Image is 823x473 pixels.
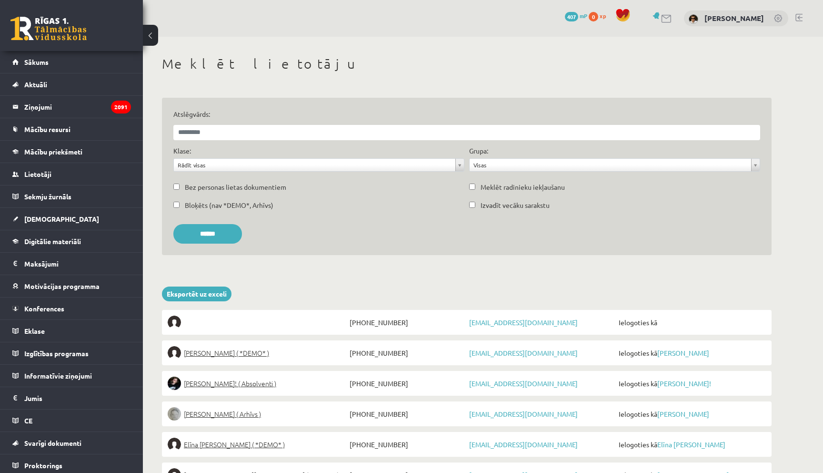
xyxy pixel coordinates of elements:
a: [PERSON_NAME] [657,349,709,357]
label: Grupa: [469,146,488,156]
span: [PERSON_NAME] ( Arhīvs ) [184,407,261,421]
span: Ielogoties kā [616,316,766,329]
span: Motivācijas programma [24,282,100,290]
a: Sekmju žurnāls [12,185,131,207]
a: Eksportēt uz exceli [162,287,231,301]
span: [PHONE_NUMBER] [347,346,467,360]
span: [PERSON_NAME]! ( Absolventi ) [184,377,276,390]
a: Rādīt visas [174,159,464,171]
a: Mācību resursi [12,118,131,140]
span: Ielogoties kā [616,407,766,421]
a: Rīgas 1. Tālmācības vidusskola [10,17,87,41]
a: Elīna [PERSON_NAME] [657,440,725,449]
legend: Ziņojumi [24,96,131,118]
a: [PERSON_NAME]! [657,379,711,388]
a: Lietotāji [12,163,131,185]
a: Svarīgi dokumenti [12,432,131,454]
a: Elīna [PERSON_NAME] ( *DEMO* ) [168,438,347,451]
a: Sākums [12,51,131,73]
span: xp [600,12,606,20]
span: Informatīvie ziņojumi [24,371,92,380]
a: Jumis [12,387,131,409]
a: [EMAIL_ADDRESS][DOMAIN_NAME] [469,318,578,327]
a: Informatīvie ziņojumi [12,365,131,387]
h1: Meklēt lietotāju [162,56,772,72]
span: mP [580,12,587,20]
span: Ielogoties kā [616,377,766,390]
span: Konferences [24,304,64,313]
span: Visas [473,159,747,171]
span: Mācību resursi [24,125,70,134]
span: 407 [565,12,578,21]
a: Mācību priekšmeti [12,141,131,163]
span: Mācību priekšmeti [24,147,82,156]
span: Lietotāji [24,170,51,178]
span: [PHONE_NUMBER] [347,407,467,421]
span: Sākums [24,58,49,66]
img: Elīna Jolanta Bunce [168,438,181,451]
a: 407 mP [565,12,587,20]
span: Ielogoties kā [616,438,766,451]
a: [EMAIL_ADDRESS][DOMAIN_NAME] [469,349,578,357]
a: [DEMOGRAPHIC_DATA] [12,208,131,230]
span: [DEMOGRAPHIC_DATA] [24,215,99,223]
a: [PERSON_NAME] [657,410,709,418]
img: Elīna Elizabete Ancveriņa [168,346,181,360]
a: [PERSON_NAME]! ( Absolventi ) [168,377,347,390]
label: Atslēgvārds: [173,109,760,119]
a: 0 xp [589,12,611,20]
img: Ivo Čapiņš [689,14,698,24]
span: Sekmju žurnāls [24,192,71,201]
a: Digitālie materiāli [12,230,131,252]
span: Ielogoties kā [616,346,766,360]
span: 0 [589,12,598,21]
a: Ziņojumi2091 [12,96,131,118]
img: Lelde Braune [168,407,181,421]
a: CE [12,410,131,432]
a: Maksājumi [12,253,131,275]
a: [EMAIL_ADDRESS][DOMAIN_NAME] [469,440,578,449]
label: Klase: [173,146,191,156]
a: [PERSON_NAME] ( Arhīvs ) [168,407,347,421]
label: Meklēt radinieku iekļaušanu [481,182,565,192]
span: Proktorings [24,461,62,470]
a: [PERSON_NAME] [704,13,764,23]
label: Bloķēts (nav *DEMO*, Arhīvs) [185,200,273,210]
span: Aktuāli [24,80,47,89]
a: Motivācijas programma [12,275,131,297]
span: Eklase [24,327,45,335]
i: 2091 [111,101,131,113]
a: Aktuāli [12,73,131,95]
span: Rādīt visas [178,159,452,171]
span: [PHONE_NUMBER] [347,377,467,390]
span: [PHONE_NUMBER] [347,316,467,329]
span: [PERSON_NAME] ( *DEMO* ) [184,346,269,360]
span: CE [24,416,32,425]
a: Eklase [12,320,131,342]
label: Izvadīt vecāku sarakstu [481,200,550,210]
a: Visas [470,159,760,171]
span: Digitālie materiāli [24,237,81,246]
span: Izglītības programas [24,349,89,358]
span: Jumis [24,394,42,402]
a: Izglītības programas [12,342,131,364]
span: Svarīgi dokumenti [24,439,81,447]
a: [EMAIL_ADDRESS][DOMAIN_NAME] [469,379,578,388]
a: Konferences [12,298,131,319]
a: [PERSON_NAME] ( *DEMO* ) [168,346,347,360]
a: [EMAIL_ADDRESS][DOMAIN_NAME] [469,410,578,418]
img: Sofija Anrio-Karlauska! [168,377,181,390]
label: Bez personas lietas dokumentiem [185,182,286,192]
legend: Maksājumi [24,253,131,275]
span: [PHONE_NUMBER] [347,438,467,451]
span: Elīna [PERSON_NAME] ( *DEMO* ) [184,438,285,451]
